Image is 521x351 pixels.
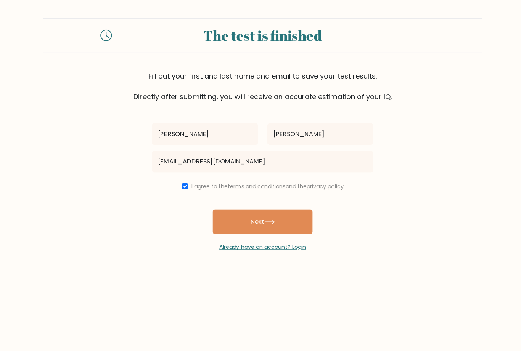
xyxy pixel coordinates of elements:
input: Email [151,150,370,171]
a: privacy policy [304,181,341,189]
label: I agree to the and the [190,181,341,189]
input: First name [151,122,256,144]
div: The test is finished [120,25,401,45]
a: Already have an account? Login [218,241,304,249]
div: Fill out your first and last name and email to save your test results. Directly after submitting,... [43,70,478,101]
a: terms and conditions [226,181,283,189]
input: Last name [265,122,370,144]
button: Next [211,208,310,232]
